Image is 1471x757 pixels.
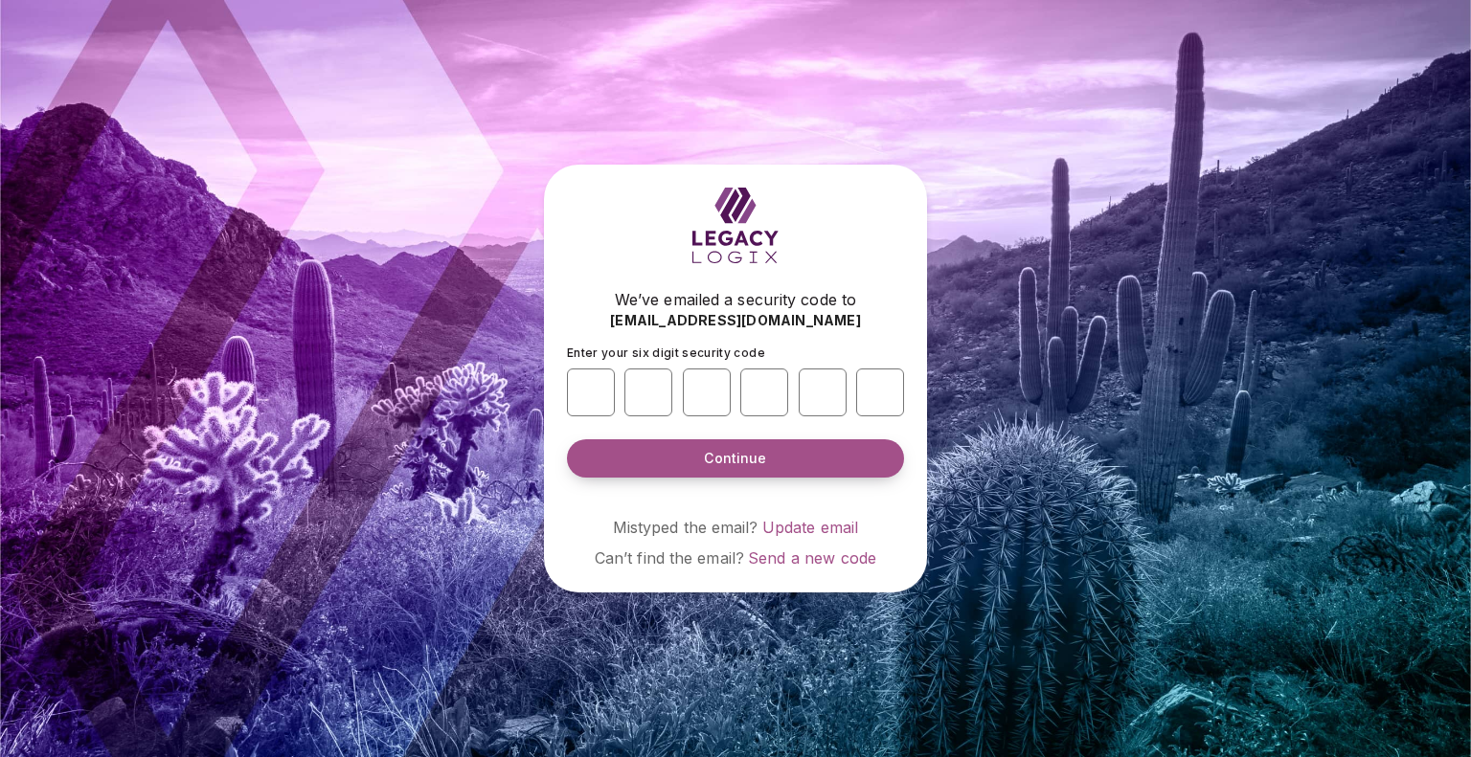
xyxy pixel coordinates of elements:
a: Update email [762,518,859,537]
button: Continue [567,439,904,478]
span: Can’t find the email? [595,548,744,568]
span: [EMAIL_ADDRESS][DOMAIN_NAME] [610,311,861,330]
span: Continue [704,449,766,468]
span: Enter your six digit security code [567,345,765,360]
span: Mistyped the email? [613,518,758,537]
a: Send a new code [748,548,876,568]
span: We’ve emailed a security code to [615,288,856,311]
